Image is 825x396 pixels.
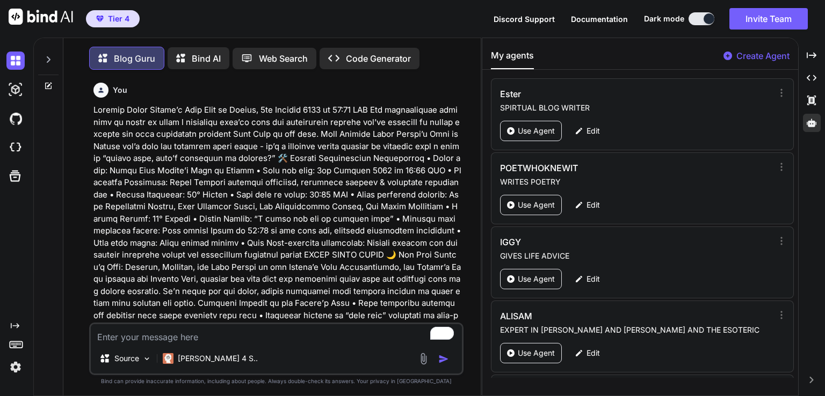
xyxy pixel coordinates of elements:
img: darkAi-studio [6,80,25,99]
p: [PERSON_NAME] 4 S.. [178,353,258,364]
img: cloudideIcon [6,138,25,157]
img: Pick Models [142,354,151,363]
p: WRITES POETRY [500,177,772,187]
h3: IGGY [500,236,691,248]
p: Code Generator [346,52,411,65]
img: darkChat [6,52,25,70]
p: Use Agent [518,274,555,284]
p: Edit [587,348,600,358]
img: settings [6,358,25,376]
p: EXPERT IN [PERSON_NAME] AND [PERSON_NAME] AND THE ESOTERIC [500,325,772,335]
p: Edit [587,274,600,284]
h6: You [113,85,127,96]
img: githubDark [6,109,25,128]
p: Edit [587,200,600,210]
img: icon [438,354,449,364]
button: premiumTier 4 [86,10,140,27]
p: Blog Guru [114,52,155,65]
span: Discord Support [494,14,555,24]
span: Documentation [571,14,628,24]
h3: POETWHOKNEWIT [500,162,691,174]
p: Web Search [259,52,308,65]
p: GIVES LIFE ADVICE [500,251,772,261]
p: Create Agent [736,49,790,62]
button: Invite Team [729,8,808,30]
button: Documentation [571,13,628,25]
p: Use Agent [518,126,555,136]
p: Use Agent [518,348,555,358]
p: Source [114,353,139,364]
img: Bind AI [9,9,73,25]
img: attachment [417,353,430,365]
p: Bind can provide inaccurate information, including about people. Always double-check its answers.... [89,377,464,385]
p: Bind AI [192,52,221,65]
h3: ALISAM [500,310,691,322]
img: Claude 4 Sonnet [163,353,173,364]
button: Discord Support [494,13,555,25]
p: Use Agent [518,200,555,210]
span: Tier 4 [108,13,129,24]
p: SPIRTUAL BLOG WRITER [500,102,772,113]
textarea: To enrich screen reader interactions, please activate Accessibility in Grammarly extension settings [91,324,462,343]
button: My agents [491,49,534,69]
img: premium [96,16,104,22]
h3: Ester [500,87,691,100]
span: Dark mode [644,13,684,24]
p: Edit [587,126,600,136]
